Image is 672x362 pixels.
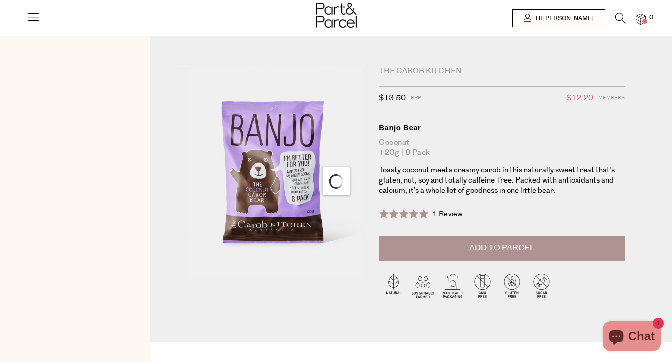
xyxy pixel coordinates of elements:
[408,271,438,300] img: P_P-ICONS-Live_Bec_V11_Sustainable_Farmed.svg
[512,9,605,27] a: Hi [PERSON_NAME]
[438,271,468,300] img: P_P-ICONS-Live_Bec_V11_Recyclable_Packaging.svg
[600,321,664,354] inbox-online-store-chat: Shopify online store chat
[598,92,625,105] span: Members
[379,138,625,158] div: Coconut 120g | 8 Pack
[636,14,646,24] a: 0
[432,209,463,219] span: 1 Review
[180,66,364,283] img: Banjo Bear
[379,236,625,261] button: Add to Parcel
[469,242,535,254] span: Add to Parcel
[379,271,408,300] img: P_P-ICONS-Live_Bec_V11_Natural.svg
[566,92,593,105] span: $12.20
[316,3,357,28] img: Part&Parcel
[533,14,594,23] span: Hi [PERSON_NAME]
[647,13,656,22] span: 0
[379,92,406,105] span: $13.50
[379,165,625,196] p: Toasty coconut meets creamy carob in this naturally sweet treat that’s gluten, nut, soy and total...
[468,271,497,300] img: P_P-ICONS-Live_Bec_V11_GMO_Free.svg
[527,271,556,300] img: P_P-ICONS-Live_Bec_V11_Sugar_Free.svg
[379,123,625,133] div: Banjo Bear
[411,92,421,105] span: RRP
[379,66,625,76] div: The Carob Kitchen
[497,271,527,300] img: P_P-ICONS-Live_Bec_V11_Gluten_Free.svg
